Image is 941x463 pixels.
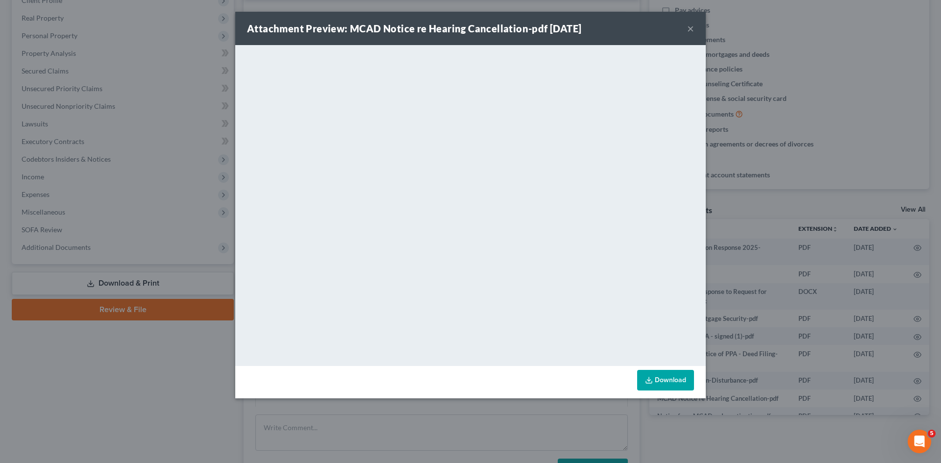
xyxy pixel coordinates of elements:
[928,430,936,438] span: 5
[687,23,694,34] button: ×
[235,45,706,364] iframe: <object ng-attr-data='[URL][DOMAIN_NAME]' type='application/pdf' width='100%' height='650px'></ob...
[637,370,694,390] a: Download
[247,23,581,34] strong: Attachment Preview: MCAD Notice re Hearing Cancellation-pdf [DATE]
[908,430,931,453] iframe: Intercom live chat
